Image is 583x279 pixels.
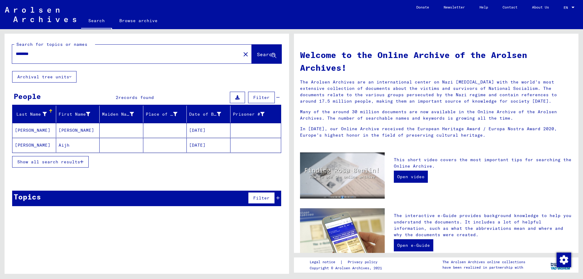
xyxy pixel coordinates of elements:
[300,49,572,74] h1: Welcome to the Online Archive of the Arolsen Archives!
[442,265,525,270] p: have been realized in partnership with
[230,106,281,123] mat-header-cell: Prisoner #
[394,171,428,183] a: Open video
[248,192,275,204] button: Filter
[300,109,572,121] p: Many of the around 30 million documents are now available in the Online Archive of the Arolsen Ar...
[12,138,56,152] mat-cell: [PERSON_NAME]
[5,7,76,22] img: Arolsen_neg.svg
[300,152,385,199] img: video.jpg
[557,253,571,267] img: Change consent
[233,109,274,119] div: Prisoner #
[564,5,570,10] span: EN
[56,106,100,123] mat-header-cell: First Name
[16,42,87,47] mat-label: Search for topics or names
[549,257,572,272] img: yv_logo.png
[81,13,112,29] a: Search
[248,92,275,103] button: Filter
[189,109,230,119] div: Date of Birth
[187,106,230,123] mat-header-cell: Date of Birth
[118,95,154,100] span: records found
[12,71,77,83] button: Archival tree units
[252,45,281,63] button: Search
[100,106,143,123] mat-header-cell: Maiden Name
[14,191,41,202] div: Topics
[59,111,90,117] div: First Name
[300,79,572,104] p: The Arolsen Archives are an international center on Nazi [MEDICAL_DATA] with the world’s most ext...
[56,138,100,152] mat-cell: Aijh
[253,195,270,201] span: Filter
[12,123,56,138] mat-cell: [PERSON_NAME]
[15,109,56,119] div: Last Name
[187,123,230,138] mat-cell: [DATE]
[112,13,165,28] a: Browse archive
[240,48,252,60] button: Clear
[116,95,118,100] span: 2
[189,111,221,117] div: Date of Birth
[233,111,265,117] div: Prisoner #
[143,106,187,123] mat-header-cell: Place of Birth
[17,159,80,165] span: Show all search results
[310,259,385,265] div: |
[300,126,572,138] p: In [DATE], our Online Archive received the European Heritage Award / Europa Nostra Award 2020, Eu...
[310,259,340,265] a: Legal notice
[242,51,249,58] mat-icon: close
[310,265,385,271] p: Copyright © Arolsen Archives, 2021
[15,111,47,117] div: Last Name
[394,157,572,169] p: This short video covers the most important tips for searching the Online Archive.
[556,252,571,267] div: Change consent
[102,109,143,119] div: Maiden Name
[394,239,433,251] a: Open e-Guide
[59,109,100,119] div: First Name
[394,213,572,238] p: The interactive e-Guide provides background knowledge to help you understand the documents. It in...
[442,259,525,265] p: The Arolsen Archives online collections
[102,111,134,117] div: Maiden Name
[253,95,270,100] span: Filter
[187,138,230,152] mat-cell: [DATE]
[146,109,187,119] div: Place of Birth
[343,259,385,265] a: Privacy policy
[146,111,178,117] div: Place of Birth
[14,91,41,102] div: People
[257,51,275,57] span: Search
[12,156,89,168] button: Show all search results
[300,208,385,265] img: eguide.jpg
[12,106,56,123] mat-header-cell: Last Name
[56,123,100,138] mat-cell: [PERSON_NAME]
